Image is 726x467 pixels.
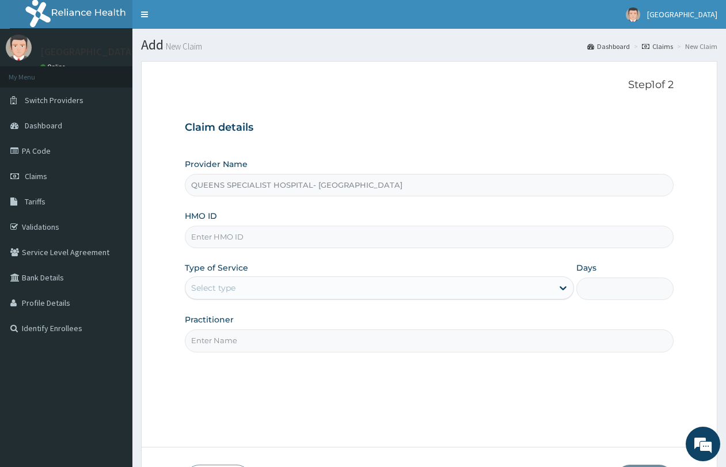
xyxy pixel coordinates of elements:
[185,79,674,92] p: Step 1 of 2
[40,63,68,71] a: Online
[25,171,47,181] span: Claims
[25,196,45,207] span: Tariffs
[185,122,674,134] h3: Claim details
[25,95,83,105] span: Switch Providers
[40,47,135,57] p: [GEOGRAPHIC_DATA]
[576,262,596,274] label: Days
[185,329,674,352] input: Enter Name
[164,42,202,51] small: New Claim
[674,41,717,51] li: New Claim
[587,41,630,51] a: Dashboard
[642,41,673,51] a: Claims
[191,282,235,294] div: Select type
[647,9,717,20] span: [GEOGRAPHIC_DATA]
[185,262,248,274] label: Type of Service
[141,37,717,52] h1: Add
[185,158,248,170] label: Provider Name
[25,120,62,131] span: Dashboard
[185,226,674,248] input: Enter HMO ID
[185,314,234,325] label: Practitioner
[626,7,640,22] img: User Image
[185,210,217,222] label: HMO ID
[6,35,32,60] img: User Image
